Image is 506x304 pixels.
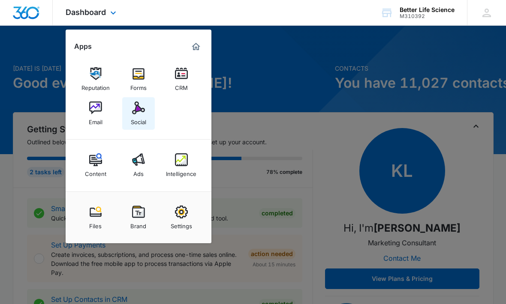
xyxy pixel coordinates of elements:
[122,201,155,234] a: Brand
[66,8,106,17] span: Dashboard
[89,218,102,229] div: Files
[89,114,102,125] div: Email
[79,63,112,95] a: Reputation
[133,166,144,177] div: Ads
[189,40,203,54] a: Marketing 360® Dashboard
[79,97,112,130] a: Email
[166,166,196,177] div: Intelligence
[122,149,155,182] a: Ads
[175,80,188,91] div: CRM
[171,218,192,229] div: Settings
[79,201,112,234] a: Files
[74,42,92,51] h2: Apps
[81,80,110,91] div: Reputation
[400,13,455,19] div: account id
[130,80,147,91] div: Forms
[131,114,146,125] div: Social
[165,149,198,182] a: Intelligence
[85,166,106,177] div: Content
[165,63,198,95] a: CRM
[79,149,112,182] a: Content
[122,97,155,130] a: Social
[122,63,155,95] a: Forms
[165,201,198,234] a: Settings
[130,218,146,229] div: Brand
[400,6,455,13] div: account name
